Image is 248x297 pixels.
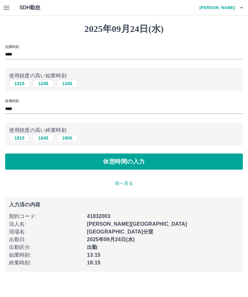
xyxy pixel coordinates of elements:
[57,80,77,87] button: 1345
[5,24,243,35] h1: 2025年09月24日(水)
[5,180,243,187] p: 前へ戻る
[87,260,100,265] b: 18:15
[9,259,83,267] p: 終業時刻 :
[9,126,239,134] p: 使用頻度の高い終業時刻
[33,80,54,87] button: 1245
[57,134,77,142] button: 1900
[9,243,83,251] p: 出勤区分 :
[87,252,100,258] b: 13:15
[87,221,187,227] b: [PERSON_NAME][GEOGRAPHIC_DATA]
[9,202,239,207] p: 入力済の内容
[5,44,19,49] label: 始業時刻
[33,134,54,142] button: 1845
[9,80,30,87] button: 1315
[87,229,153,234] b: [GEOGRAPHIC_DATA]分室
[9,228,83,236] p: 現場名 :
[9,213,83,220] p: 契約コード :
[87,237,135,242] b: 2025年09月24日(水)
[9,134,30,142] button: 1815
[9,236,83,243] p: 出勤日 :
[9,251,83,259] p: 始業時刻 :
[87,244,97,250] b: 出勤
[5,99,19,104] label: 終業時刻
[9,220,83,228] p: 法人名 :
[5,153,243,170] button: 休憩時間の入力
[9,72,239,80] p: 使用頻度の高い始業時刻
[87,213,110,219] b: 41832003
